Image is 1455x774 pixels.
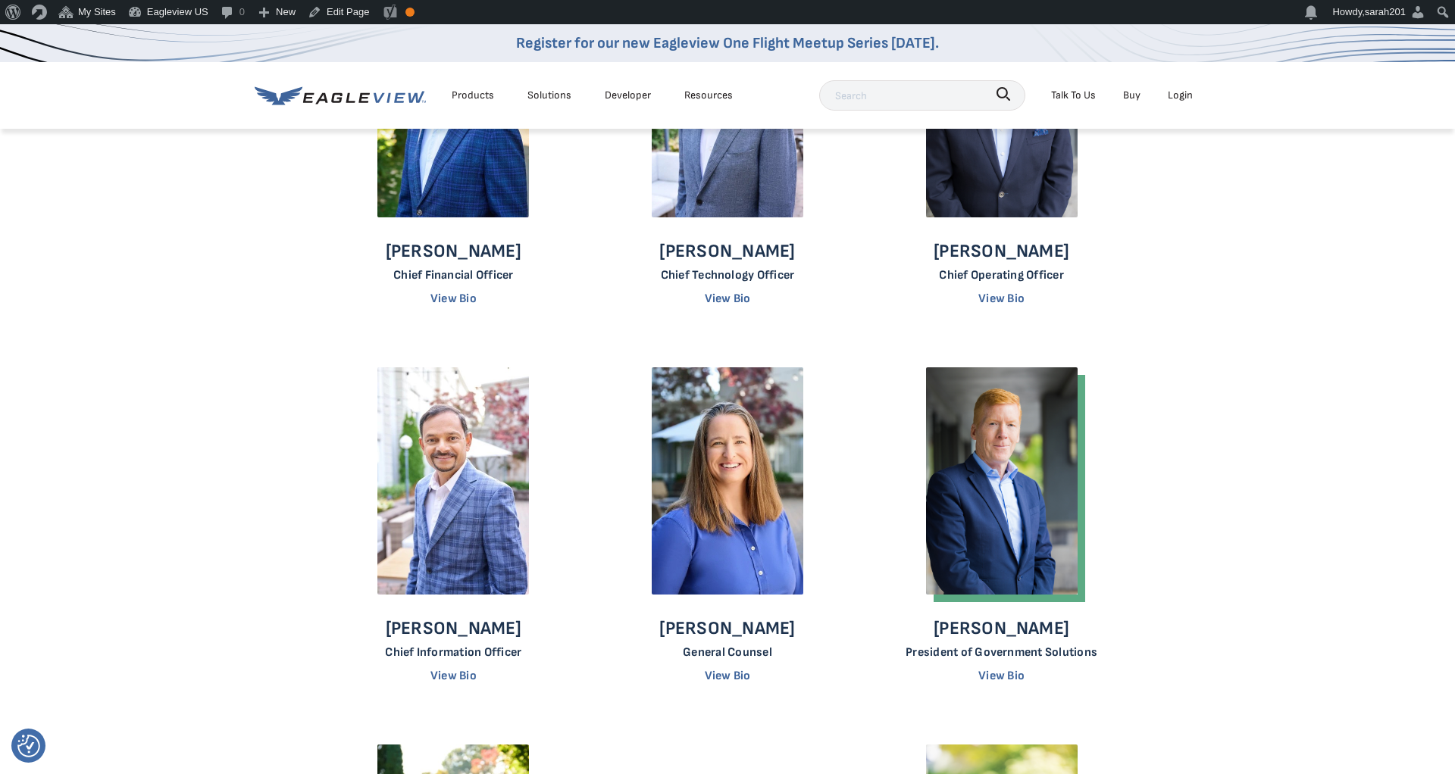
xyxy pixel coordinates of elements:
p: Chief Operating Officer [934,268,1069,282]
span: sarah201 [1365,6,1406,17]
button: Consent Preferences [17,735,40,757]
a: View Bio [705,669,751,683]
p: [PERSON_NAME] [659,617,795,640]
a: View Bio [705,292,751,306]
a: View Bio [978,669,1025,683]
a: Buy [1123,86,1141,105]
div: Products [452,86,494,105]
a: Register for our new Eagleview One Flight Meetup Series [DATE]. [516,34,939,52]
p: Chief Financial Officer [386,268,521,282]
div: Solutions [527,86,571,105]
p: [PERSON_NAME] [934,240,1069,263]
img: Robert Locke - President of Government Solutions [926,367,1078,595]
p: [PERSON_NAME] [659,240,795,263]
div: OK [405,8,415,17]
p: Chief Information Officer [385,645,521,660]
p: General Counsel [659,645,795,660]
img: Rebecca Unruh - General Counsel [652,367,803,595]
p: President of Government Solutions [906,645,1097,660]
img: Raman Krishnaswami - Chief Information Officer [377,367,529,595]
img: Revisit consent button [17,735,40,757]
input: Search [819,80,1025,111]
div: Resources [684,86,733,105]
a: View Bio [978,292,1025,306]
a: View Bio [430,292,477,306]
div: Login [1168,86,1193,105]
p: [PERSON_NAME] [906,617,1097,640]
a: View Bio [430,669,477,683]
p: Chief Technology Officer [659,268,795,282]
div: Talk To Us [1051,86,1096,105]
a: Developer [605,86,651,105]
p: [PERSON_NAME] [386,240,521,263]
p: [PERSON_NAME] [385,617,521,640]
